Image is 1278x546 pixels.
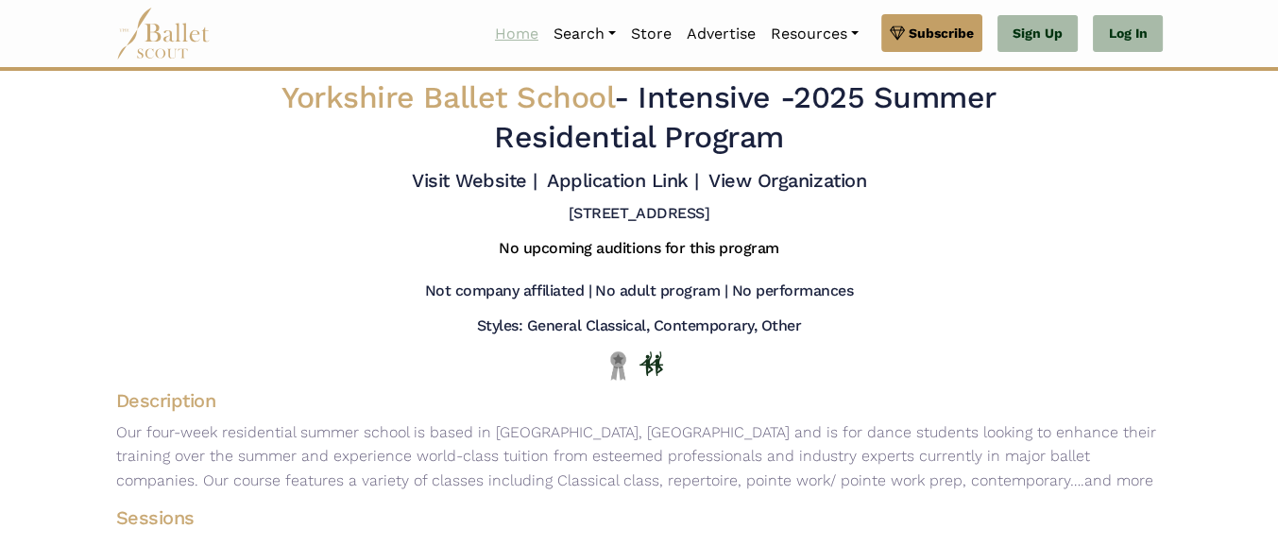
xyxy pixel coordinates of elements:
[763,14,866,54] a: Resources
[606,350,630,380] img: Local
[732,282,854,301] h5: No performances
[412,169,537,192] a: Visit Website |
[569,204,709,224] h5: [STREET_ADDRESS]
[547,169,698,192] a: Application Link |
[101,388,1178,413] h4: Description
[679,14,763,54] a: Advertise
[909,23,974,43] span: Subscribe
[487,14,546,54] a: Home
[623,14,679,54] a: Store
[638,79,793,115] span: Intensive -
[101,505,1148,530] h4: Sessions
[546,14,623,54] a: Search
[708,169,866,192] a: View Organization
[101,420,1178,493] p: Our four-week residential summer school is based in [GEOGRAPHIC_DATA], [GEOGRAPHIC_DATA] and is f...
[281,79,614,115] span: Yorkshire Ballet School
[639,351,663,376] img: In Person
[881,14,982,52] a: Subscribe
[890,23,905,43] img: gem.svg
[997,15,1078,53] a: Sign Up
[425,282,591,301] h5: Not company affiliated |
[595,282,727,301] h5: No adult program |
[1093,15,1162,53] a: Log In
[205,78,1072,157] h2: - 2025 Summer Residential Program
[477,316,802,336] h5: Styles: General Classical, Contemporary, Other
[499,239,779,259] h5: No upcoming auditions for this program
